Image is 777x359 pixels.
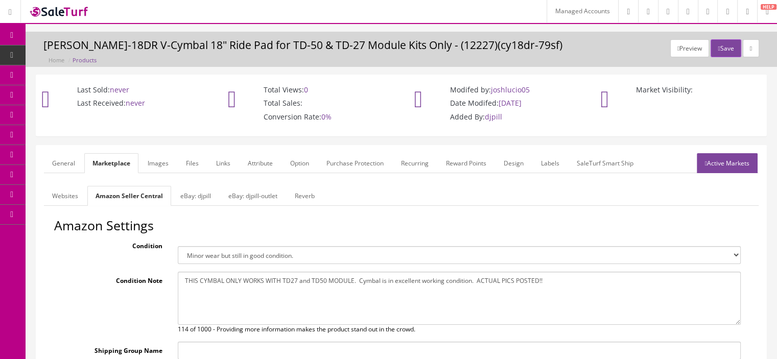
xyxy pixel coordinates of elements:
[282,153,317,173] a: Option
[54,342,170,355] label: Shipping Group Name
[485,112,502,122] span: djpill
[287,186,323,206] a: Reverb
[44,186,86,206] a: Websites
[761,4,776,10] span: HELP
[419,99,570,108] p: Date Modifed:
[240,153,281,173] a: Attribute
[321,112,332,122] span: 0%
[233,99,384,108] p: Total Sales:
[605,85,756,94] p: Market Visibility:
[139,153,177,173] a: Images
[46,99,197,108] p: Last Received:
[438,153,495,173] a: Reward Points
[178,325,189,333] span: 114
[54,237,170,251] label: Condition
[233,112,384,122] p: Conversion Rate:
[496,153,532,173] a: Design
[178,153,207,173] a: Files
[87,186,171,206] a: Amazon Seller Central
[697,153,758,173] a: Active Markets
[178,272,741,325] textarea: THIS CYMBAL ONLY WORKS WITH TD27 and TD50 MODULE. Cymbal is in excellent working condition. ACTUA...
[73,56,97,64] a: Products
[419,112,570,122] p: Added By:
[533,153,568,173] a: Labels
[54,272,170,285] label: Condition Note
[393,153,437,173] a: Recurring
[491,85,530,94] span: joshlucio05
[84,153,138,173] a: Marketplace
[208,153,239,173] a: Links
[29,5,90,18] img: SaleTurf
[44,153,83,173] a: General
[54,219,748,233] h2: Amazon Settings
[110,85,129,94] span: never
[46,85,197,94] p: Last Sold:
[304,85,308,94] span: 0
[569,153,642,173] a: SaleTurf Smart Ship
[419,85,570,94] p: Modifed by:
[233,85,384,94] p: Total Views:
[190,325,415,333] span: of 1000 - Providing more information makes the product stand out in the crowd.
[499,98,522,108] span: [DATE]
[220,186,286,206] a: eBay: djpill-outlet
[172,186,219,206] a: eBay: djpill
[49,56,64,64] a: Home
[711,39,741,57] button: Save
[670,39,709,57] button: Preview
[43,39,759,51] h3: [PERSON_NAME]-18DR V-Cymbal 18" Ride Pad for TD-50 & TD-27 Module Kits Only - (12227)(cy18dr-79sf)
[318,153,392,173] a: Purchase Protection
[126,98,145,108] span: never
